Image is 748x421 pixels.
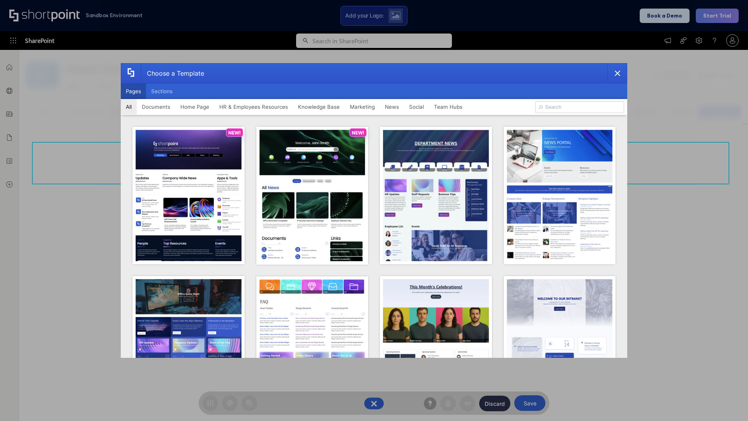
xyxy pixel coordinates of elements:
[709,384,748,421] iframe: Chat Widget
[175,99,214,115] button: Home Page
[137,99,175,115] button: Documents
[404,99,429,115] button: Social
[214,99,293,115] button: HR & Employees Resources
[352,130,364,136] p: NEW!
[429,99,467,115] button: Team Hubs
[121,63,627,358] div: template selector
[141,64,204,83] div: Choose a Template
[228,130,241,136] p: NEW!
[345,99,380,115] button: Marketing
[293,99,345,115] button: Knowledge Base
[121,99,137,115] button: All
[146,83,178,99] button: Sections
[535,101,624,113] input: Search
[380,99,404,115] button: News
[121,83,146,99] button: Pages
